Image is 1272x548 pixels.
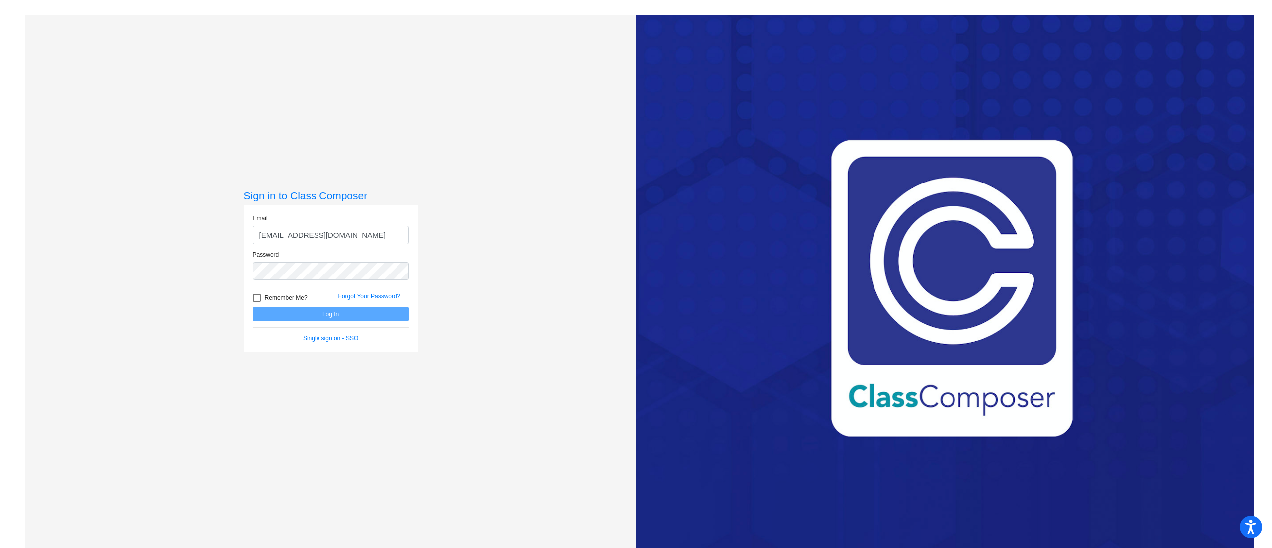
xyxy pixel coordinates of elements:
[265,292,308,304] span: Remember Me?
[253,307,409,321] button: Log In
[244,189,418,202] h3: Sign in to Class Composer
[303,335,358,342] a: Single sign on - SSO
[253,214,268,223] label: Email
[338,293,400,300] a: Forgot Your Password?
[253,250,279,259] label: Password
